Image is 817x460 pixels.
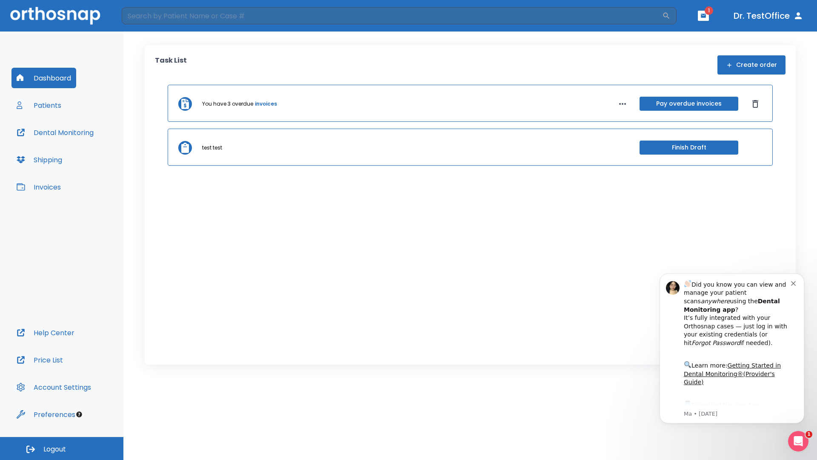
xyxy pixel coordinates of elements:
[705,6,713,15] span: 1
[202,144,222,152] p: test test
[640,97,738,111] button: Pay overdue invoices
[11,322,80,343] button: Help Center
[11,68,76,88] button: Dashboard
[255,100,277,108] a: invoices
[37,139,144,182] div: Download the app: | ​ Let us know if you need help getting started!
[144,18,151,25] button: Dismiss notification
[788,431,808,451] iframe: Intercom live chat
[11,149,67,170] button: Shipping
[640,141,738,155] button: Finish Draft
[122,7,662,24] input: Search by Patient Name or Case #
[11,377,96,397] button: Account Settings
[43,445,66,454] span: Logout
[11,404,80,425] button: Preferences
[37,141,113,156] a: App Store
[647,261,817,437] iframe: Intercom notifications message
[717,55,786,75] button: Create order
[37,149,144,157] p: Message from Ma, sent 3w ago
[10,7,100,24] img: Orthosnap
[748,97,762,111] button: Dismiss
[155,55,187,75] p: Task List
[11,177,66,197] button: Invoices
[75,411,83,418] div: Tooltip anchor
[11,95,66,115] button: Patients
[806,431,812,438] span: 1
[202,100,253,108] p: You have 3 overdue
[11,122,99,143] button: Dental Monitoring
[11,350,68,370] button: Price List
[730,8,807,23] button: Dr. TestOffice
